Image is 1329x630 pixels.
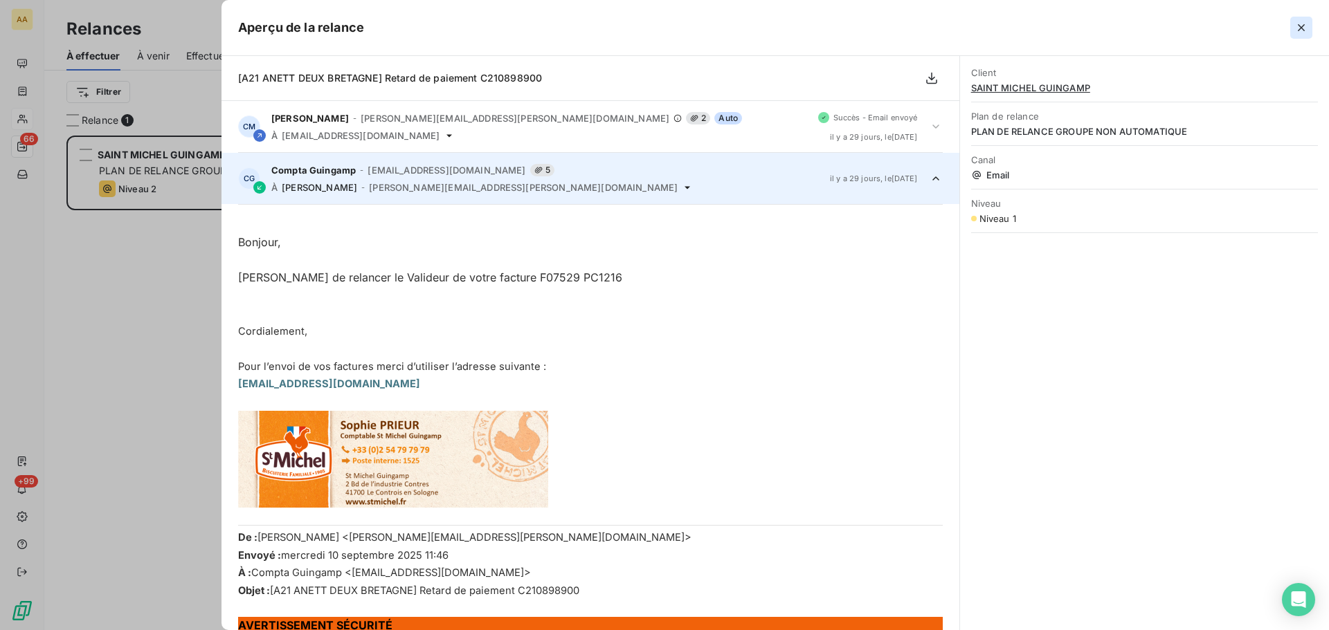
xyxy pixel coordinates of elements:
[238,531,257,544] span: De :
[686,112,710,124] span: 2
[238,18,364,37] h5: Aperçu de la relance
[361,183,365,192] span: -
[971,126,1318,137] span: PLAN DE RELANCE GROUPE NON AUTOMATIQUE
[238,360,546,373] span: Pour l’envoi de vos factures merci d’utiliser l’adresse suivante :
[714,112,742,124] span: Auto
[1282,583,1315,616] div: Open Intercom Messenger
[971,198,1318,209] span: Niveau
[833,113,918,122] span: Succès - Email envoyé
[238,325,307,337] span: Cordialement,
[530,164,554,176] span: 5
[271,165,356,176] span: Compta Guingamp
[238,270,622,284] span: [PERSON_NAME] de relancer le Valideur de votre facture F07529 PC1216
[361,113,669,124] span: [PERSON_NAME][EMAIL_ADDRESS][PERSON_NAME][DOMAIN_NAME]
[238,531,691,597] span: [PERSON_NAME] <[PERSON_NAME][EMAIL_ADDRESS][PERSON_NAME][DOMAIN_NAME]> mercredi 10 septembre 2025...
[368,165,525,176] span: [EMAIL_ADDRESS][DOMAIN_NAME]
[238,235,281,249] span: Bonjour,
[238,115,260,138] div: CM
[238,411,548,508] img: image001.png
[238,72,542,84] span: [A21 ANETT DEUX BRETAGNE] Retard de paiement C210898900
[282,182,357,193] span: [PERSON_NAME]
[238,566,251,579] b: À :
[979,213,1016,224] span: Niveau 1
[971,154,1318,165] span: Canal
[238,549,281,562] b: Envoyé :
[238,376,420,390] a: [EMAIL_ADDRESS][DOMAIN_NAME]
[353,114,356,122] span: -
[271,130,278,141] span: À
[369,182,678,193] span: [PERSON_NAME][EMAIL_ADDRESS][PERSON_NAME][DOMAIN_NAME]
[238,167,260,189] div: CG
[830,133,918,141] span: il y a 29 jours , le [DATE]
[238,378,420,390] span: [EMAIL_ADDRESS][DOMAIN_NAME]
[360,166,363,174] span: -
[830,174,918,183] span: il y a 29 jours , le [DATE]
[971,67,1318,78] span: Client
[238,584,270,597] b: Objet :
[271,182,278,193] span: À
[971,169,1318,180] span: Email
[271,113,349,124] span: [PERSON_NAME]
[971,111,1318,122] span: Plan de relance
[971,82,1318,93] span: SAINT MICHEL GUINGAMP
[282,130,440,141] span: [EMAIL_ADDRESS][DOMAIN_NAME]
